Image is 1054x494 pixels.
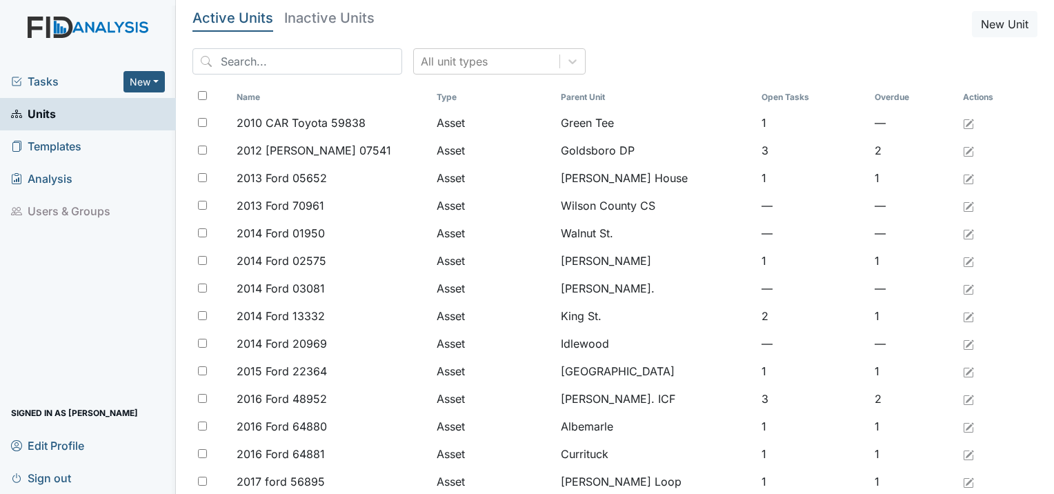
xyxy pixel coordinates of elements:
td: King St. [555,302,755,330]
a: Edit [963,225,974,241]
td: 2 [869,137,957,164]
td: — [756,219,870,247]
td: [PERSON_NAME] [555,247,755,275]
td: 1 [869,357,957,385]
td: Wilson County CS [555,192,755,219]
span: 2014 Ford 03081 [237,280,325,297]
td: 1 [756,413,870,440]
span: Templates [11,136,81,157]
a: Edit [963,446,974,462]
td: 1 [756,440,870,468]
span: 2015 Ford 22364 [237,363,327,379]
td: Albemarle [555,413,755,440]
td: Walnut St. [555,219,755,247]
a: Edit [963,197,974,214]
span: Edit Profile [11,435,84,456]
td: — [869,330,957,357]
td: 1 [869,302,957,330]
span: Sign out [11,467,71,488]
td: 3 [756,137,870,164]
td: — [869,275,957,302]
td: Asset [431,164,555,192]
td: Asset [431,109,555,137]
a: Edit [963,280,974,297]
a: Edit [963,363,974,379]
span: 2013 Ford 70961 [237,197,324,214]
td: Currituck [555,440,755,468]
span: 2016 Ford 64881 [237,446,325,462]
td: [PERSON_NAME] House [555,164,755,192]
td: — [869,192,957,219]
td: Asset [431,440,555,468]
td: Asset [431,275,555,302]
span: 2014 Ford 01950 [237,225,325,241]
td: — [756,330,870,357]
span: 2017 ford 56895 [237,473,325,490]
span: Signed in as [PERSON_NAME] [11,402,138,424]
td: 1 [756,247,870,275]
a: Edit [963,170,974,186]
span: 2010 CAR Toyota 59838 [237,115,366,131]
h5: Active Units [192,11,273,25]
span: 2014 Ford 20969 [237,335,327,352]
td: Asset [431,302,555,330]
a: Edit [963,115,974,131]
div: All unit types [421,53,488,70]
td: Asset [431,385,555,413]
td: [GEOGRAPHIC_DATA] [555,357,755,385]
td: Goldsboro DP [555,137,755,164]
td: Asset [431,192,555,219]
td: — [869,219,957,247]
input: Toggle All Rows Selected [198,91,207,100]
td: 1 [869,164,957,192]
td: Asset [431,219,555,247]
span: 2012 [PERSON_NAME] 07541 [237,142,391,159]
a: Edit [963,473,974,490]
a: Edit [963,142,974,159]
td: 2 [869,385,957,413]
td: Asset [431,413,555,440]
td: [PERSON_NAME]. [555,275,755,302]
a: Edit [963,418,974,435]
a: Edit [963,391,974,407]
td: — [756,192,870,219]
td: 3 [756,385,870,413]
span: 2014 Ford 02575 [237,253,326,269]
span: Units [11,103,56,125]
td: 1 [756,357,870,385]
h5: Inactive Units [284,11,375,25]
a: Edit [963,308,974,324]
span: 2014 Ford 13332 [237,308,325,324]
td: Asset [431,330,555,357]
td: 1 [756,109,870,137]
th: Actions [957,86,1026,109]
td: Green Tee [555,109,755,137]
th: Toggle SortBy [869,86,957,109]
td: 1 [869,247,957,275]
td: 1 [869,440,957,468]
td: Asset [431,357,555,385]
td: 1 [869,413,957,440]
a: Tasks [11,73,123,90]
button: New Unit [972,11,1037,37]
td: Asset [431,247,555,275]
th: Toggle SortBy [431,86,555,109]
span: 2016 Ford 64880 [237,418,327,435]
span: Analysis [11,168,72,190]
span: 2016 Ford 48952 [237,391,327,407]
a: Edit [963,253,974,269]
td: Idlewood [555,330,755,357]
td: 2 [756,302,870,330]
th: Toggle SortBy [231,86,431,109]
td: Asset [431,137,555,164]
input: Search... [192,48,402,75]
th: Toggle SortBy [555,86,755,109]
td: 1 [756,164,870,192]
span: 2013 Ford 05652 [237,170,327,186]
td: [PERSON_NAME]. ICF [555,385,755,413]
th: Toggle SortBy [756,86,870,109]
button: New [123,71,165,92]
td: — [756,275,870,302]
a: Edit [963,335,974,352]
